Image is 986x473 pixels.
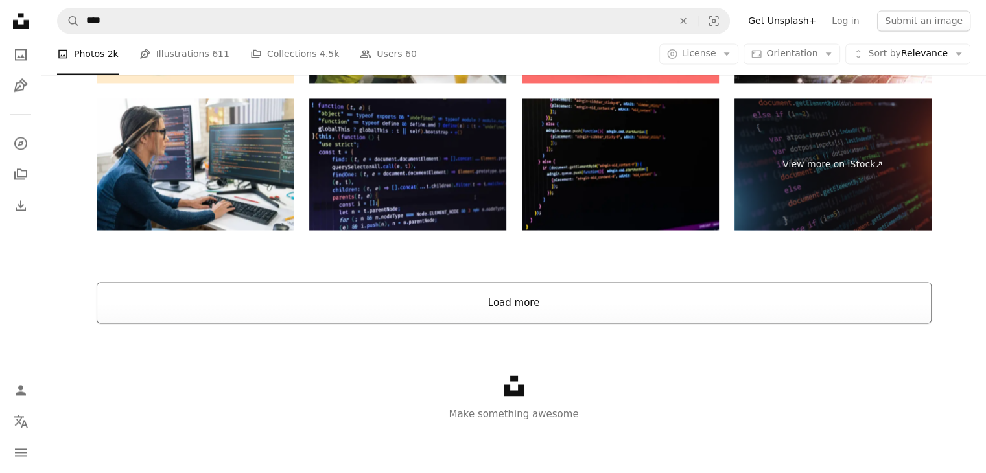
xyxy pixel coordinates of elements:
img: Female freelance developer coding and programming. Coding on two with screens with code language ... [97,98,294,230]
button: Language [8,408,34,434]
a: Illustrations 611 [139,34,229,75]
a: Illustrations [8,73,34,98]
span: License [682,49,716,59]
a: Photos [8,41,34,67]
a: Log in [824,10,867,31]
span: 611 [212,47,229,62]
span: Orientation [766,49,817,59]
button: License [659,44,739,65]
a: View more on iStock↗ [734,98,932,230]
img: Software source code. Programming code. Programming code on computer screen. Developer working on... [309,98,506,230]
a: Collections [8,161,34,187]
span: 60 [405,47,417,62]
p: Make something awesome [41,406,986,421]
button: Search Unsplash [58,8,80,33]
span: Relevance [868,48,948,61]
a: Home — Unsplash [8,8,34,36]
img: Software source code. Programming code. Programming code on computer screen. Developer working on... [522,98,719,230]
span: 4.5k [320,47,339,62]
a: Download History [8,192,34,218]
button: Clear [669,8,698,33]
button: Orientation [744,44,840,65]
a: Get Unsplash+ [740,10,824,31]
a: Explore [8,130,34,156]
a: Log in / Sign up [8,377,34,403]
button: Visual search [698,8,729,33]
form: Find visuals sitewide [57,8,730,34]
span: Sort by [868,49,900,59]
a: Users 60 [360,34,417,75]
button: Submit an image [877,10,970,31]
a: Collections 4.5k [250,34,339,75]
button: Sort byRelevance [845,44,970,65]
button: Load more [97,282,932,323]
button: Menu [8,439,34,465]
